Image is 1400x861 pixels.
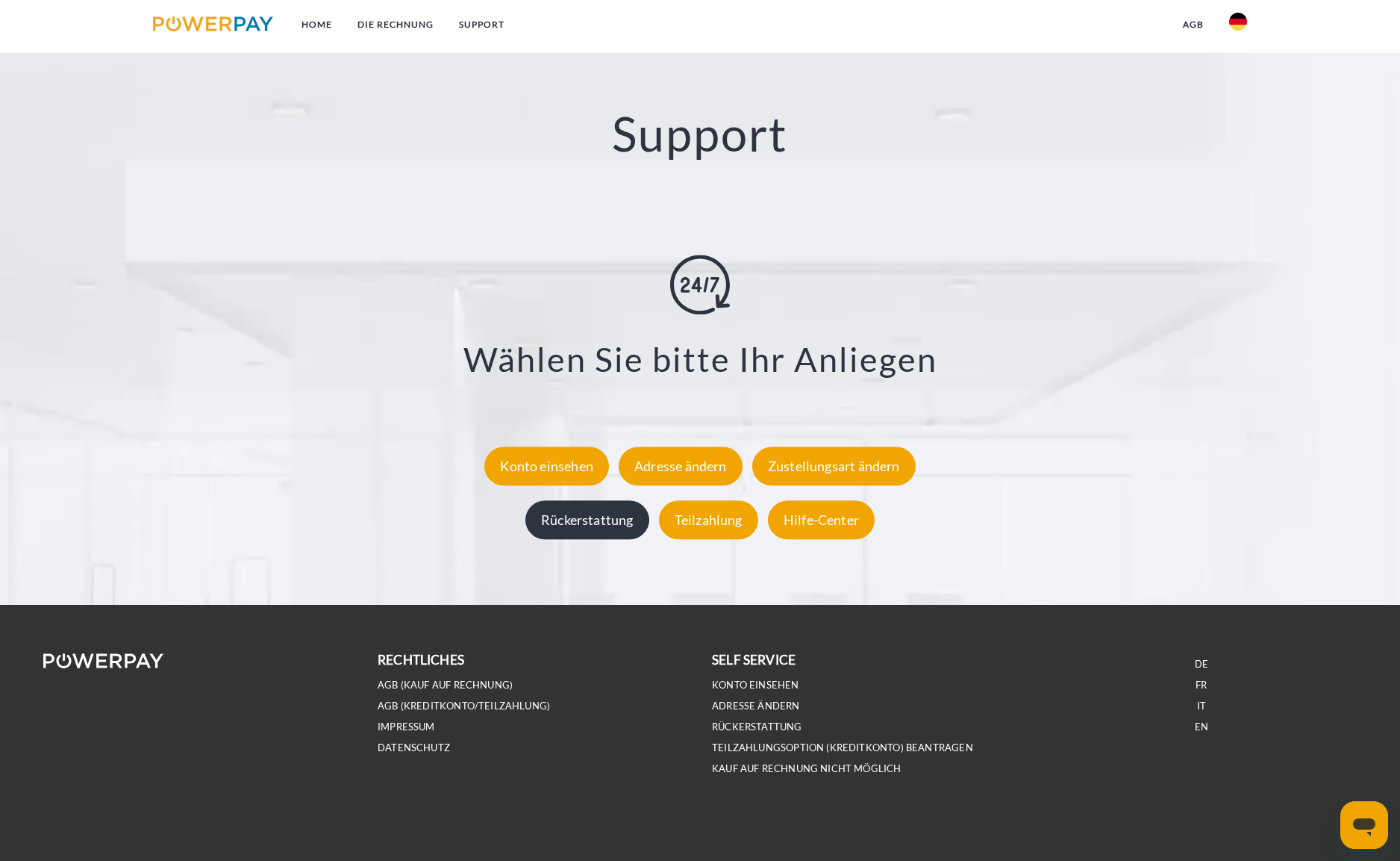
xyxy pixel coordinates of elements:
[1195,658,1208,671] a: DE
[378,721,435,733] a: IMPRESSUM
[378,700,550,712] a: AGB (Kreditkonto/Teilzahlung)
[1229,13,1247,31] img: de
[289,11,345,38] a: Home
[378,679,513,691] a: AGB (Kauf auf Rechnung)
[43,653,163,668] img: logo-powerpay-white.svg
[712,721,802,733] a: Rückerstattung
[768,501,875,540] div: Hilfe-Center
[659,501,758,540] div: Teilzahlung
[764,512,878,529] a: Hilfe-Center
[712,679,799,691] a: Konto einsehen
[153,16,273,31] img: logo-powerpay.svg
[712,742,973,754] a: Teilzahlungsoption (KREDITKONTO) beantragen
[89,339,1311,381] h3: Wählen Sie bitte Ihr Anliegen
[446,11,517,38] a: SUPPORT
[484,447,609,486] div: Konto einsehen
[712,762,901,775] a: Kauf auf Rechnung nicht möglich
[1196,679,1207,691] a: FR
[522,512,653,529] a: Rückerstattung
[1170,11,1216,38] a: agb
[345,11,446,38] a: DIE RECHNUNG
[1340,801,1388,849] iframe: Schaltfläche zum Öffnen des Messaging-Fensters
[619,447,743,486] div: Adresse ändern
[712,652,796,668] b: self service
[615,459,746,475] a: Adresse ändern
[481,459,613,475] a: Konto einsehen
[525,501,649,540] div: Rückerstattung
[752,447,916,486] div: Zustellungsart ändern
[1197,700,1206,712] a: IT
[655,512,762,529] a: Teilzahlung
[712,700,800,712] a: Adresse ändern
[749,459,919,475] a: Zustellungsart ändern
[670,255,730,315] img: online-shopping.svg
[378,652,464,668] b: rechtliches
[378,742,450,754] a: DATENSCHUTZ
[1195,721,1208,733] a: EN
[70,105,1330,164] h2: Support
